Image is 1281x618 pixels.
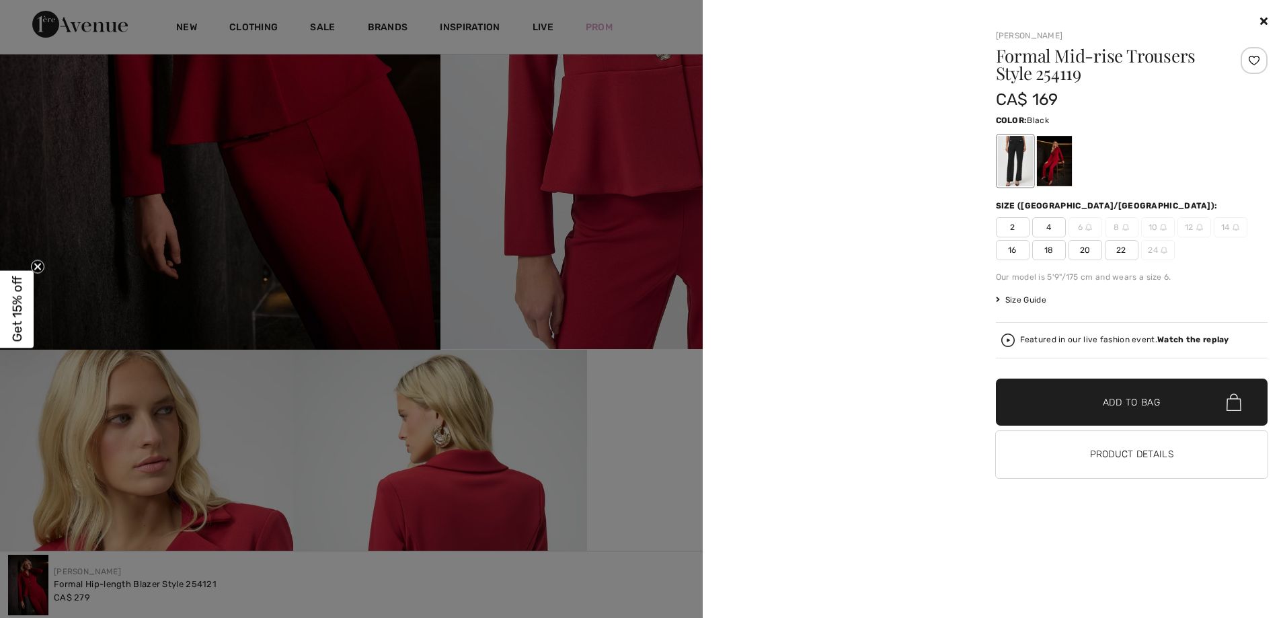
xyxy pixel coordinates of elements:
[1032,217,1066,237] span: 4
[1105,217,1138,237] span: 8
[996,379,1268,426] button: Add to Bag
[1069,217,1102,237] span: 6
[996,240,1030,260] span: 16
[1227,393,1241,411] img: Bag.svg
[31,260,44,273] button: Close teaser
[1177,217,1211,237] span: 12
[996,271,1268,283] div: Our model is 5'9"/175 cm and wears a size 6.
[1027,116,1049,125] span: Black
[996,47,1222,82] h1: Formal Mid-rise Trousers Style 254119
[996,200,1220,212] div: Size ([GEOGRAPHIC_DATA]/[GEOGRAPHIC_DATA]):
[1196,224,1203,231] img: ring-m.svg
[996,431,1268,478] button: Product Details
[996,31,1063,40] a: [PERSON_NAME]
[1001,334,1015,347] img: Watch the replay
[997,136,1032,186] div: Black
[996,90,1058,109] span: CA$ 169
[996,217,1030,237] span: 2
[1020,336,1229,344] div: Featured in our live fashion event.
[1036,136,1071,186] div: Deep cherry
[996,294,1046,306] span: Size Guide
[1032,240,1066,260] span: 18
[1103,395,1161,410] span: Add to Bag
[1160,224,1167,231] img: ring-m.svg
[1214,217,1247,237] span: 14
[9,276,25,342] span: Get 15% off
[1069,240,1102,260] span: 20
[1233,224,1239,231] img: ring-m.svg
[1161,247,1167,254] img: ring-m.svg
[30,9,58,22] span: Help
[1157,335,1229,344] strong: Watch the replay
[1085,224,1092,231] img: ring-m.svg
[1141,217,1175,237] span: 10
[996,116,1027,125] span: Color:
[1141,240,1175,260] span: 24
[1105,240,1138,260] span: 22
[1122,224,1129,231] img: ring-m.svg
